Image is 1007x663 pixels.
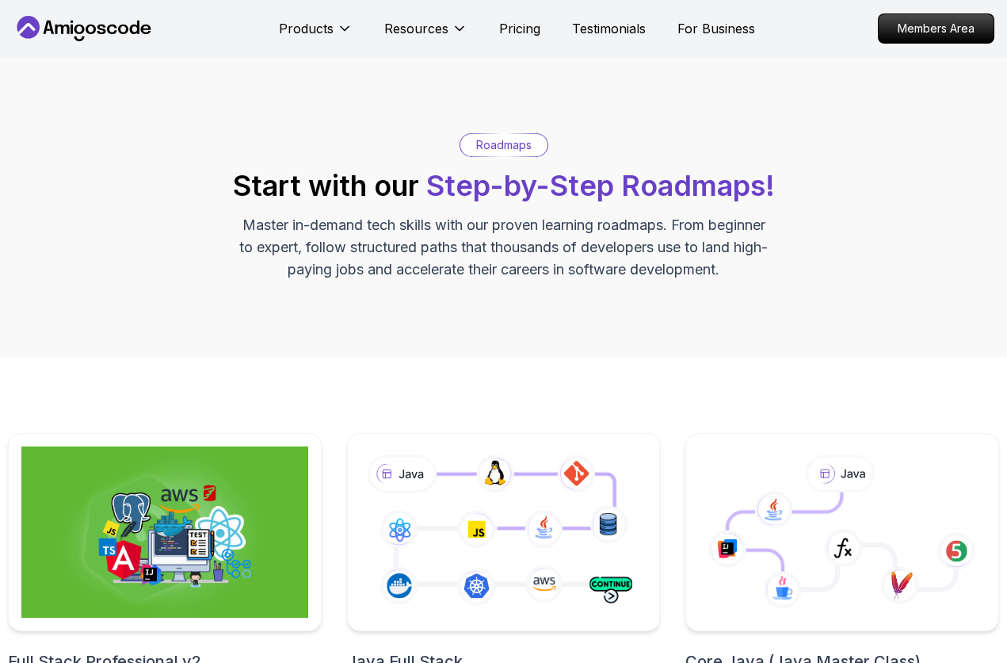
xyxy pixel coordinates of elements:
[21,446,308,618] img: Full Stack Professional v2
[426,168,775,203] span: Step-by-Step Roadmaps!
[384,19,467,51] button: Resources
[499,19,540,38] a: Pricing
[879,14,994,43] p: Members Area
[279,19,334,38] p: Products
[476,137,532,153] p: Roadmaps
[878,13,994,44] a: Members Area
[238,214,770,281] p: Master in-demand tech skills with our proven learning roadmaps. From beginner to expert, follow s...
[572,19,646,38] a: Testimonials
[233,170,775,201] h2: Start with our
[677,19,755,38] a: For Business
[384,19,448,38] p: Resources
[279,19,353,51] button: Products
